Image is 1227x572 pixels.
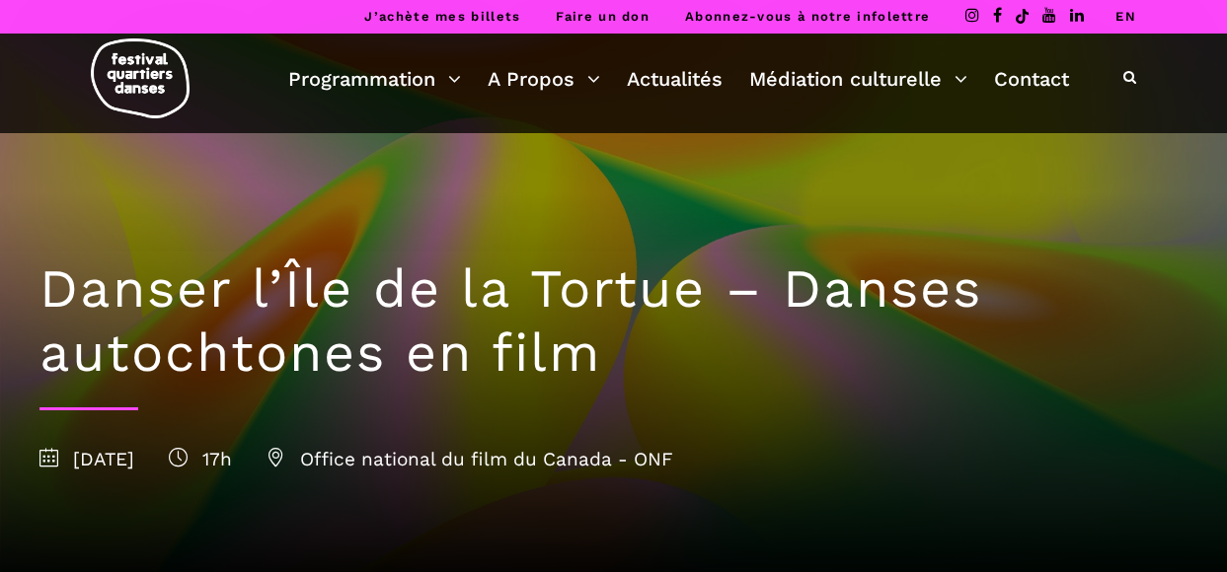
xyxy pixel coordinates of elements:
a: Programmation [288,62,461,96]
span: 17h [169,448,232,470]
a: Contact [994,62,1069,96]
h1: Danser l’Île de la Tortue – Danses autochtones en film [39,257,1188,386]
a: Faire un don [556,9,650,24]
a: Actualités [627,62,723,96]
span: Office national du film du Canada - ONF [267,448,673,470]
img: logo-fqd-med [91,38,190,118]
a: A Propos [488,62,600,96]
a: EN [1115,9,1136,24]
a: Médiation culturelle [749,62,967,96]
a: Abonnez-vous à notre infolettre [685,9,930,24]
span: [DATE] [39,448,134,470]
a: J’achète mes billets [364,9,520,24]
